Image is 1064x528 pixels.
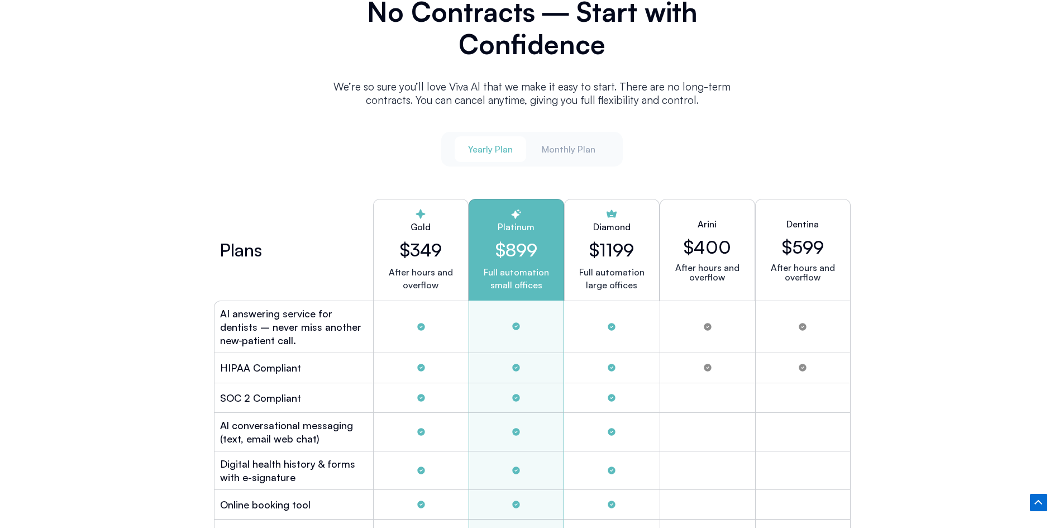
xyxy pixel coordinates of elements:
h2: Platinum [478,220,555,234]
span: Yearly Plan [468,143,513,155]
h2: $899 [478,239,555,260]
h2: SOC 2 Compliant [220,391,301,405]
h2: $1199 [589,239,634,260]
h2: $599 [782,236,824,258]
h2: Gold [383,220,459,234]
h2: HIPAA Compliant [220,361,301,374]
h2: Digital health history & forms with e-signature [220,457,368,484]
h2: Dentina [786,217,819,231]
p: After hours and overflow [383,266,459,292]
p: After hours and overflow [669,263,746,282]
p: After hours and overflow [765,263,841,282]
p: Full automation small offices [478,266,555,292]
h2: Plans [220,243,262,256]
h2: $349 [383,239,459,260]
p: We’re so sure you’ll love Viva Al that we make it easy to start. There are no long-term contracts... [320,80,745,107]
h2: Arini [698,217,717,231]
h2: Al conversational messaging (text, email web chat) [220,418,368,445]
p: Full automation large offices [579,266,645,292]
span: Monthly Plan [542,143,595,155]
h2: Diamond [593,220,631,234]
h2: Online booking tool [220,498,311,511]
h2: $400 [684,236,731,258]
h2: AI answering service for dentists – never miss another new‑patient call. [220,307,368,347]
